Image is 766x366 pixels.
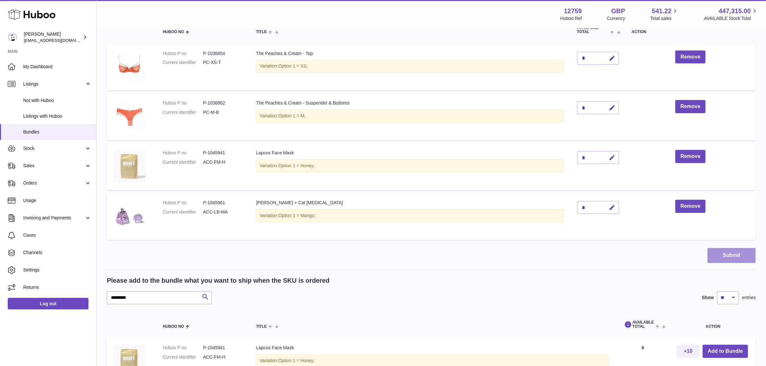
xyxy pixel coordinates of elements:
dt: Huboo P no [163,150,203,156]
button: Remove [675,200,706,213]
span: Huboo no [163,30,184,34]
strong: 12759 [564,7,582,15]
button: Remove [675,150,706,163]
div: Variation: [256,159,564,172]
strong: GBP [611,7,625,15]
dt: Huboo P no [163,345,203,351]
dt: Current identifier [163,159,203,165]
span: Not with Huboo [23,97,91,104]
span: Cases [23,232,91,238]
div: Currency [607,15,625,22]
span: AVAILABLE Total [577,26,609,34]
span: Sales [23,163,85,169]
dd: P-1045961 [203,200,243,206]
div: Variation: [256,109,564,123]
span: Invoicing and Payments [23,215,85,221]
span: Option 1 = Mango; [278,213,316,218]
span: Listings [23,81,85,87]
h2: Please add to the bundle what you want to ship when the SKU is ordered [107,276,329,285]
span: Orders [23,180,85,186]
span: [EMAIL_ADDRESS][DOMAIN_NAME] [24,38,95,43]
dd: PC-M-B [203,109,243,115]
button: Add to Bundle [703,345,748,358]
label: Show [702,295,714,301]
img: sofiapanwar@unndr.com [8,32,17,42]
span: Bundles [23,129,91,135]
button: Submit [707,248,756,263]
div: Action [632,30,750,34]
dt: Huboo P no [163,100,203,106]
span: Option 1 = Honey; [278,358,315,363]
span: Channels [23,250,91,256]
dd: ACC-FM-H [203,159,243,165]
img: Lapcos Face Mask [113,150,145,182]
a: 541.22 Total sales [650,7,679,22]
span: 541.22 [652,7,671,15]
dd: PC-XS-T [203,59,243,66]
dt: Current identifier [163,209,203,215]
span: Title [256,30,267,34]
span: My Dashboard [23,64,91,70]
span: Option 1 = M; [278,113,305,118]
span: Listings with Huboo [23,113,91,119]
dt: Current identifier [163,109,203,115]
span: Title [256,325,267,329]
span: Total sales [650,15,679,22]
img: The Peaches & Cream - Suspender & Bottoms [113,100,145,132]
div: Variation: [256,59,564,73]
span: Huboo no [163,325,184,329]
dt: Current identifier [163,59,203,66]
td: The Peaches & Cream - Suspender & Bottoms [250,94,571,140]
dd: P-1045941 [203,150,243,156]
dd: P-1036862 [203,100,243,106]
div: Variation: [256,209,564,222]
td: [PERSON_NAME] + Cat [MEDICAL_DATA] [250,193,571,240]
span: AVAILABLE Total [622,320,654,329]
span: entries [742,295,756,301]
span: Option 1 = XS; [278,63,308,69]
span: AVAILABLE Stock Total [704,15,758,22]
span: Option 1 = Honey; [278,163,315,168]
a: Log out [8,298,88,309]
dt: Huboo P no [163,50,203,57]
th: Action [670,314,756,335]
span: Stock [23,145,85,151]
span: Returns [23,284,91,290]
dd: P-1036854 [203,50,243,57]
td: Lapcos Face Mask [250,143,571,190]
dd: P-1045941 [203,345,243,351]
dt: Current identifier [163,354,203,360]
dt: Huboo P no [163,200,203,206]
div: Huboo Ref [560,15,582,22]
span: Settings [23,267,91,273]
button: +10 [677,345,699,358]
button: Remove [675,50,706,64]
span: Usage [23,197,91,204]
dd: ACC-LB-MA [203,209,243,215]
button: Remove [675,100,706,113]
img: Agnes + Cat Lip Balm [113,200,145,232]
div: [PERSON_NAME] [24,31,82,43]
img: The Peaches & Cream - Top [113,50,145,83]
a: 447,315.00 AVAILABLE Stock Total [704,7,758,22]
td: The Peaches & Cream - Top [250,44,571,91]
span: 447,315.00 [719,7,751,15]
dd: ACC-FM-H [203,354,243,360]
